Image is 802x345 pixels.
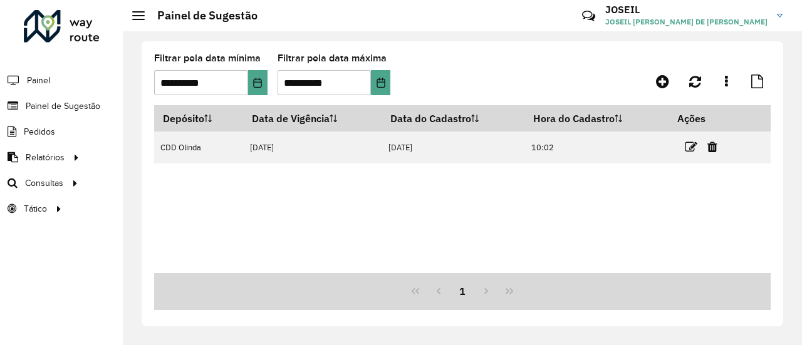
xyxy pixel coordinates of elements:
td: [DATE] [382,131,525,163]
h3: JOSEIL [605,4,768,16]
span: Tático [24,202,47,215]
td: CDD Olinda [154,131,244,163]
button: Choose Date [371,70,390,95]
span: Painel de Sugestão [26,100,100,113]
span: JOSEIL [PERSON_NAME] DE [PERSON_NAME] [605,16,768,28]
th: Hora do Cadastro [525,105,669,131]
th: Depósito [154,105,244,131]
span: Relatórios [26,151,65,164]
button: Choose Date [248,70,268,95]
th: Ações [669,105,744,131]
a: Excluir [707,138,717,155]
td: [DATE] [244,131,382,163]
a: Editar [685,138,697,155]
span: Painel [27,74,50,87]
h2: Painel de Sugestão [145,9,258,23]
td: 10:02 [525,131,669,163]
a: Contato Rápido [575,3,602,29]
span: Pedidos [24,125,55,138]
th: Data de Vigência [244,105,382,131]
label: Filtrar pela data máxima [278,51,387,66]
label: Filtrar pela data mínima [154,51,261,66]
span: Consultas [25,177,63,190]
th: Data do Cadastro [382,105,525,131]
button: 1 [450,279,474,303]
